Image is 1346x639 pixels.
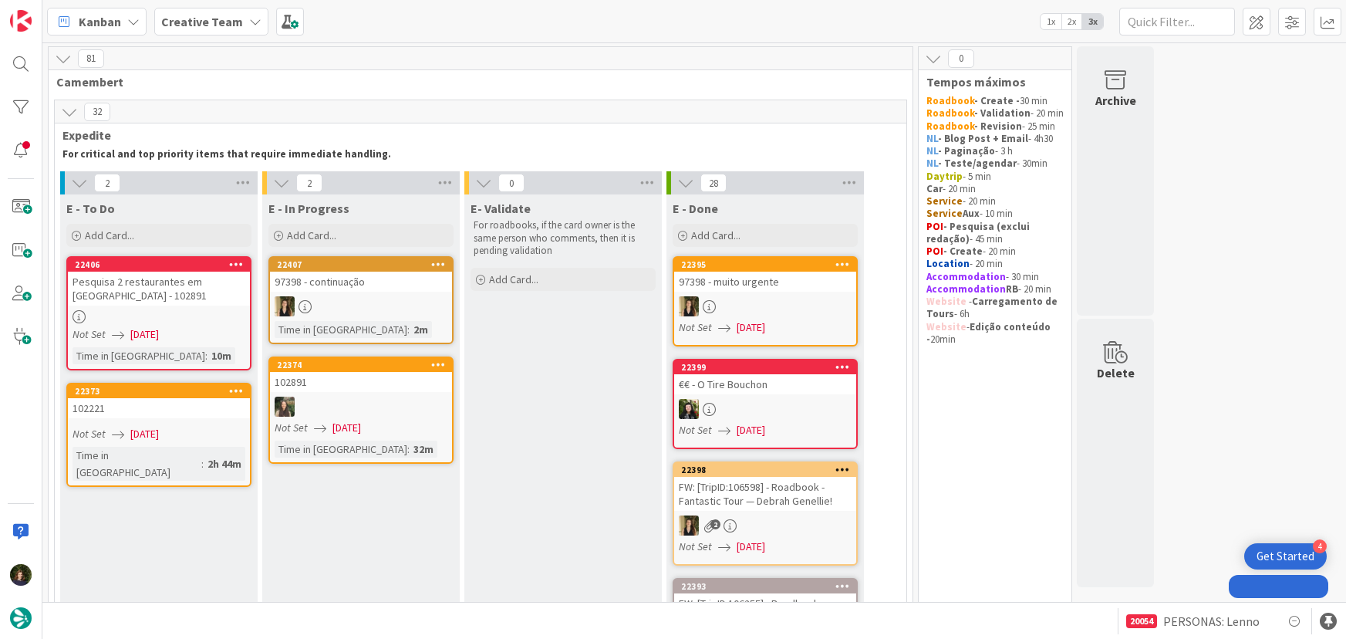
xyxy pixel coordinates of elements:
strong: RB [1006,282,1018,296]
span: Add Card... [287,228,336,242]
div: Delete [1097,363,1135,382]
span: Add Card... [85,228,134,242]
span: [DATE] [737,422,765,438]
p: - 10 min [926,208,1064,220]
strong: NL [926,144,938,157]
span: [DATE] [130,426,159,442]
p: - 30min [926,157,1064,170]
div: 10m [207,347,235,364]
img: IG [275,397,295,417]
strong: Location [926,257,970,270]
strong: Accommodation [926,282,1006,296]
p: - 20 min [926,283,1064,296]
strong: Service [926,207,963,220]
div: Time in [GEOGRAPHIC_DATA] [73,347,205,364]
span: : [407,321,410,338]
p: - 30 min [926,271,1064,283]
span: : [205,347,207,364]
span: 32 [84,103,110,121]
div: 22398 [681,465,856,475]
div: €€ - O Tire Bouchon [674,374,856,394]
div: 20054 [1126,614,1157,628]
strong: Roadbook [926,94,974,107]
span: 2x [1061,14,1082,29]
strong: - Paginação [938,144,995,157]
input: Quick Filter... [1119,8,1235,35]
img: avatar [10,607,32,629]
i: Not Set [679,423,712,437]
div: 22374 [270,358,452,372]
i: Not Set [275,421,308,434]
div: 22398 [674,463,856,477]
span: E - Done [673,201,718,216]
strong: NL [926,157,938,170]
div: 22399 [681,362,856,373]
div: 32m [410,441,437,458]
img: SP [679,296,699,316]
strong: Car [926,182,943,195]
strong: NL [926,132,938,145]
div: 22395 [681,259,856,270]
span: : [201,455,204,472]
p: - 45 min [926,221,1064,246]
strong: - Create - [974,94,1020,107]
b: Creative Team [161,14,243,29]
div: 22406 [75,259,250,270]
p: - 20 min [926,195,1064,208]
strong: Service [926,194,963,208]
a: 22399€€ - O Tire BouchonBCNot Set[DATE] [673,359,858,449]
span: 81 [78,49,104,68]
div: FW: [TripID:106598] - Roadbook - Fantastic Tour — Debrah Genellie! [674,477,856,511]
i: Not Set [73,327,106,341]
span: 0 [498,174,525,192]
p: - 20 min [926,245,1064,258]
strong: - Validation [974,106,1031,120]
div: SP [674,296,856,316]
div: 22395 [674,258,856,272]
a: 22406Pesquisa 2 restaurantes em [GEOGRAPHIC_DATA] - 102891Not Set[DATE]Time in [GEOGRAPHIC_DATA]:10m [66,256,251,370]
img: Visit kanbanzone.com [10,10,32,32]
span: E- Validate [471,201,531,216]
strong: Aux [963,207,980,220]
span: [DATE] [332,420,361,436]
div: SP [270,296,452,316]
div: 22399 [674,360,856,374]
p: 30 min [926,95,1064,107]
a: 2239597398 - muito urgenteSPNot Set[DATE] [673,256,858,347]
p: For roadbooks, if the card owner is the same person who comments, then it is pending validation [474,219,653,257]
strong: - Blog Post + Email [938,132,1028,145]
strong: Website [926,295,966,308]
p: - 20min [926,321,1064,347]
div: 2h 44m [204,455,245,472]
div: 22399€€ - O Tire Bouchon [674,360,856,394]
div: 97398 - muito urgente [674,272,856,292]
div: 102891 [270,372,452,392]
p: - 4h30 [926,133,1064,145]
strong: POI [926,220,943,233]
div: Time in [GEOGRAPHIC_DATA] [73,447,201,481]
span: Expedite [62,127,887,143]
span: 2 [296,174,322,192]
p: - - 6h [926,296,1064,321]
span: [DATE] [737,319,765,336]
p: - 5 min [926,171,1064,183]
strong: POI [926,245,943,258]
div: 22406Pesquisa 2 restaurantes em [GEOGRAPHIC_DATA] - 102891 [68,258,250,306]
span: 2 [94,174,120,192]
a: 2240797398 - continuaçãoSPTime in [GEOGRAPHIC_DATA]:2m [268,256,454,344]
div: 22373 [68,384,250,398]
div: 102221 [68,398,250,418]
div: 2240797398 - continuação [270,258,452,292]
span: 0 [948,49,974,68]
div: 2239597398 - muito urgente [674,258,856,292]
span: E - To Do [66,201,115,216]
span: 1x [1041,14,1061,29]
span: [DATE] [130,326,159,343]
div: 22407 [277,259,452,270]
div: 4 [1313,539,1327,553]
div: 2m [410,321,432,338]
p: - 20 min [926,107,1064,120]
span: Camembert [56,74,893,90]
a: 22398FW: [TripID:106598] - Roadbook - Fantastic Tour — Debrah Genellie!SPNot Set[DATE] [673,461,858,566]
span: E - In Progress [268,201,349,216]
